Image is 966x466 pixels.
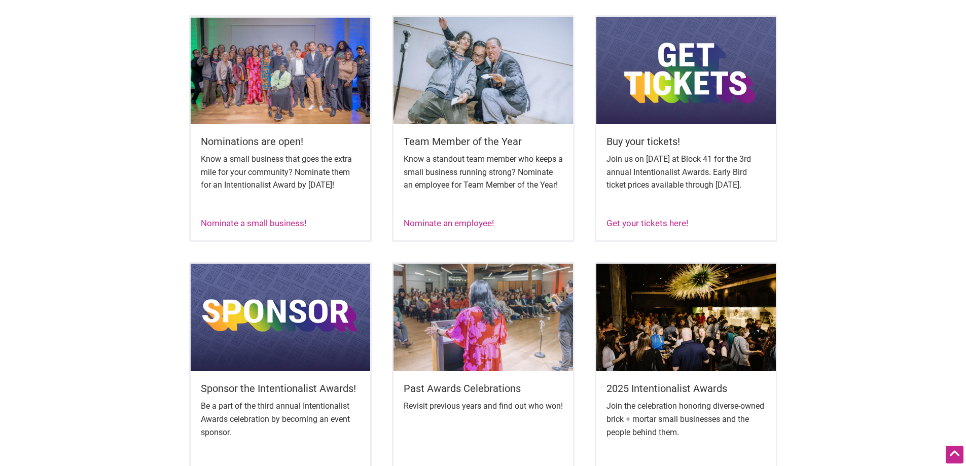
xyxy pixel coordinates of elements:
h5: Past Awards Celebrations [404,381,563,396]
p: Revisit previous years and find out who won! [404,400,563,413]
div: Scroll Back to Top [946,446,963,463]
h5: Sponsor the Intentionalist Awards! [201,381,360,396]
a: Nominate a small business! [201,218,306,228]
h5: Team Member of the Year [404,134,563,149]
p: Know a small business that goes the extra mile for your community? Nominate them for an Intention... [201,153,360,192]
p: Be a part of the third annual Intentionalist Awards celebration by becoming an event sponsor. [201,400,360,439]
p: Join the celebration honoring diverse-owned brick + mortar small businesses and the people behind... [606,400,766,439]
a: Get your tickets here! [606,218,688,228]
p: Join us on [DATE] at Block 41 for the 3rd annual Intentionalist Awards. Early Bird ticket prices ... [606,153,766,192]
h5: Nominations are open! [201,134,360,149]
p: Know a standout team member who keeps a small business running strong? Nominate an employee for T... [404,153,563,192]
h5: 2025 Intentionalist Awards [606,381,766,396]
h5: Buy your tickets! [606,134,766,149]
a: Nominate an employee! [404,218,494,228]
